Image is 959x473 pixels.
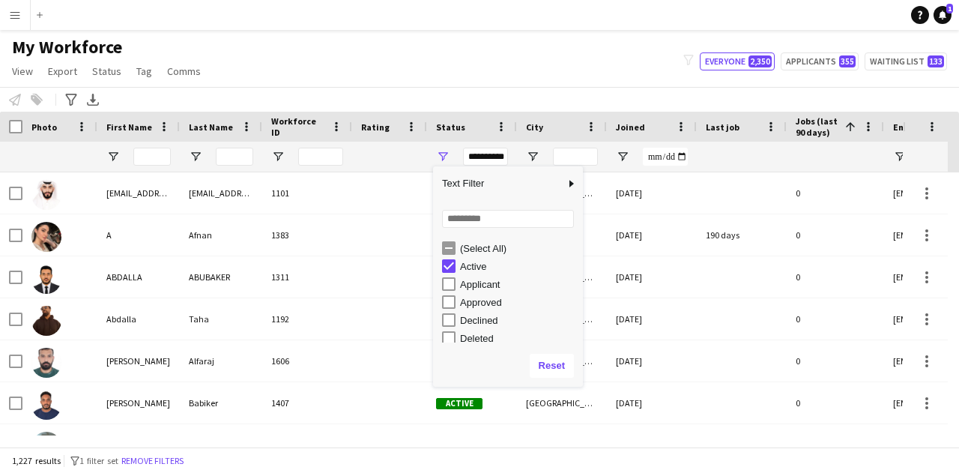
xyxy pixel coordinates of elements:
span: Email [893,121,917,133]
div: [DATE] [607,382,697,424]
span: Joined [616,121,645,133]
span: 2,350 [748,55,772,67]
a: Status [86,61,127,81]
button: Open Filter Menu [893,150,907,163]
div: [GEOGRAPHIC_DATA] [517,382,607,424]
div: Alfaraj [180,340,262,382]
span: My Workforce [12,36,122,58]
div: 0 [787,172,884,214]
div: Declined [460,315,578,326]
div: (Select All) [460,243,578,254]
span: Last job [706,121,739,133]
span: Jobs (last 90 days) [796,115,839,138]
input: Search filter values [442,210,574,228]
div: [EMAIL_ADDRESS][DOMAIN_NAME] [97,172,180,214]
button: Open Filter Menu [436,150,450,163]
span: Status [92,64,121,78]
button: Open Filter Menu [616,150,629,163]
div: 1311 [262,256,352,298]
button: Open Filter Menu [189,150,202,163]
span: Text Filter [433,171,565,196]
div: 190 days [697,214,787,256]
div: [DATE] [607,256,697,298]
span: 1 filter set [79,455,118,466]
img: Abdallah Alfaraj [31,348,61,378]
div: Abdalla [97,298,180,340]
span: View [12,64,33,78]
img: 3khaled7@gmail.com 3khaled7@gmail.com [31,180,61,210]
div: Applicant [460,279,578,290]
div: Filter List [433,239,583,437]
span: Tag [136,64,152,78]
div: Taha [180,298,262,340]
button: Waiting list133 [865,52,947,70]
div: 0 [787,424,884,466]
div: ABUBAKER [180,256,262,298]
span: Workforce ID [271,115,325,138]
div: [PERSON_NAME] [97,424,180,466]
div: ABDALLA [97,256,180,298]
div: 1606 [262,340,352,382]
button: Reset [530,354,574,378]
div: 2360 [262,424,352,466]
div: A [97,214,180,256]
div: Column Filter [433,166,583,387]
span: Comms [167,64,201,78]
div: Approved [460,297,578,308]
div: Bakheet [180,424,262,466]
span: 355 [839,55,856,67]
a: Comms [161,61,207,81]
input: First Name Filter Input [133,148,171,166]
img: Abdallah Bakheet [31,432,61,462]
button: Remove filters [118,453,187,469]
span: 133 [928,55,944,67]
button: Everyone2,350 [700,52,775,70]
div: 1407 [262,382,352,424]
span: Last Name [189,121,233,133]
div: [DATE] [607,214,697,256]
button: Open Filter Menu [526,150,539,163]
div: 0 [787,382,884,424]
input: Last Name Filter Input [216,148,253,166]
button: Applicants355 [781,52,859,70]
div: [EMAIL_ADDRESS][DOMAIN_NAME] [180,172,262,214]
img: Abdalla Taha [31,306,61,336]
span: 1 [946,4,953,13]
div: [DATE] [607,172,697,214]
span: Photo [31,121,57,133]
app-action-btn: Export XLSX [84,91,102,109]
span: Status [436,121,465,133]
div: Afnan [180,214,262,256]
div: [DATE] [607,340,697,382]
div: 0 [787,298,884,340]
div: Babiker [180,382,262,424]
div: [PERSON_NAME] [97,340,180,382]
input: City Filter Input [553,148,598,166]
button: Open Filter Menu [106,150,120,163]
div: Deleted [460,333,578,344]
a: View [6,61,39,81]
span: Export [48,64,77,78]
img: A Afnan [31,222,61,252]
a: Tag [130,61,158,81]
span: Active [436,398,482,409]
div: 0 [787,214,884,256]
span: Rating [361,121,390,133]
a: 1 [934,6,952,24]
div: [DATE] [607,298,697,340]
div: [PERSON_NAME] [97,382,180,424]
input: Joined Filter Input [643,148,688,166]
app-action-btn: Advanced filters [62,91,80,109]
span: City [526,121,543,133]
input: Workforce ID Filter Input [298,148,343,166]
div: Active [460,261,578,272]
div: [GEOGRAPHIC_DATA] [517,424,607,466]
div: [DATE] [607,424,697,466]
img: Abdallah Babiker [31,390,61,420]
a: Export [42,61,83,81]
div: 1192 [262,298,352,340]
div: 1383 [262,214,352,256]
div: 0 [787,340,884,382]
button: Open Filter Menu [271,150,285,163]
img: ABDALLA ABUBAKER [31,264,61,294]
